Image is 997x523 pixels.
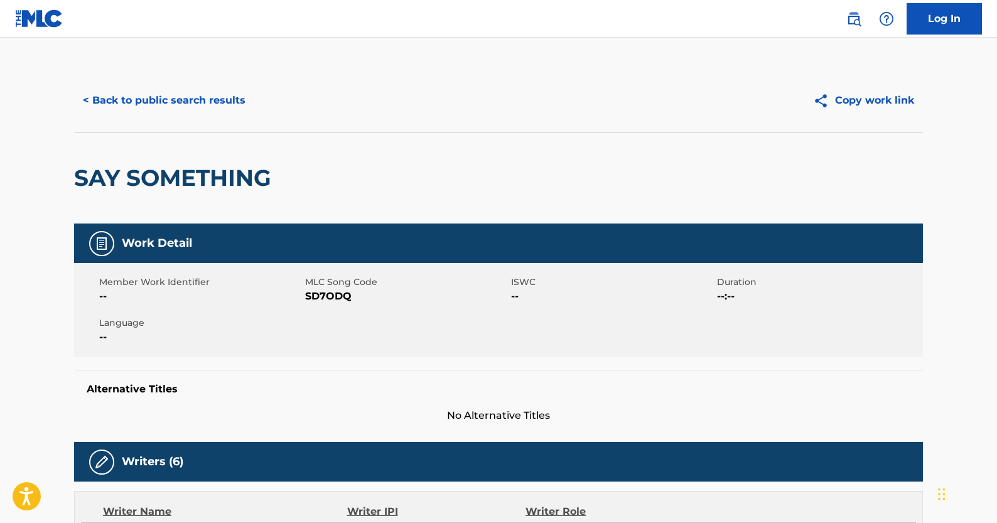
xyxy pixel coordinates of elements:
span: No Alternative Titles [74,408,923,423]
a: Public Search [841,6,866,31]
span: --:-- [717,289,920,304]
img: Copy work link [813,93,835,109]
span: MLC Song Code [305,276,508,289]
button: < Back to public search results [74,85,254,116]
iframe: Chat Widget [934,463,997,523]
img: Writers [94,455,109,470]
span: -- [511,289,714,304]
img: search [846,11,861,26]
button: Copy work link [804,85,923,116]
div: Writer Role [525,504,688,519]
h5: Work Detail [122,236,192,251]
span: Member Work Identifier [99,276,302,289]
span: -- [99,330,302,345]
h5: Writers (6) [122,455,183,469]
span: Language [99,316,302,330]
span: -- [99,289,302,304]
div: Writer Name [103,504,347,519]
div: Writer IPI [347,504,526,519]
h5: Alternative Titles [87,383,910,396]
span: ISWC [511,276,714,289]
div: Help [874,6,899,31]
span: SD7ODQ [305,289,508,304]
img: Work Detail [94,236,109,251]
img: MLC Logo [15,9,63,28]
span: Duration [717,276,920,289]
img: help [879,11,894,26]
h2: SAY SOMETHING [74,164,278,192]
a: Log In [907,3,982,35]
div: Drag [938,475,946,513]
